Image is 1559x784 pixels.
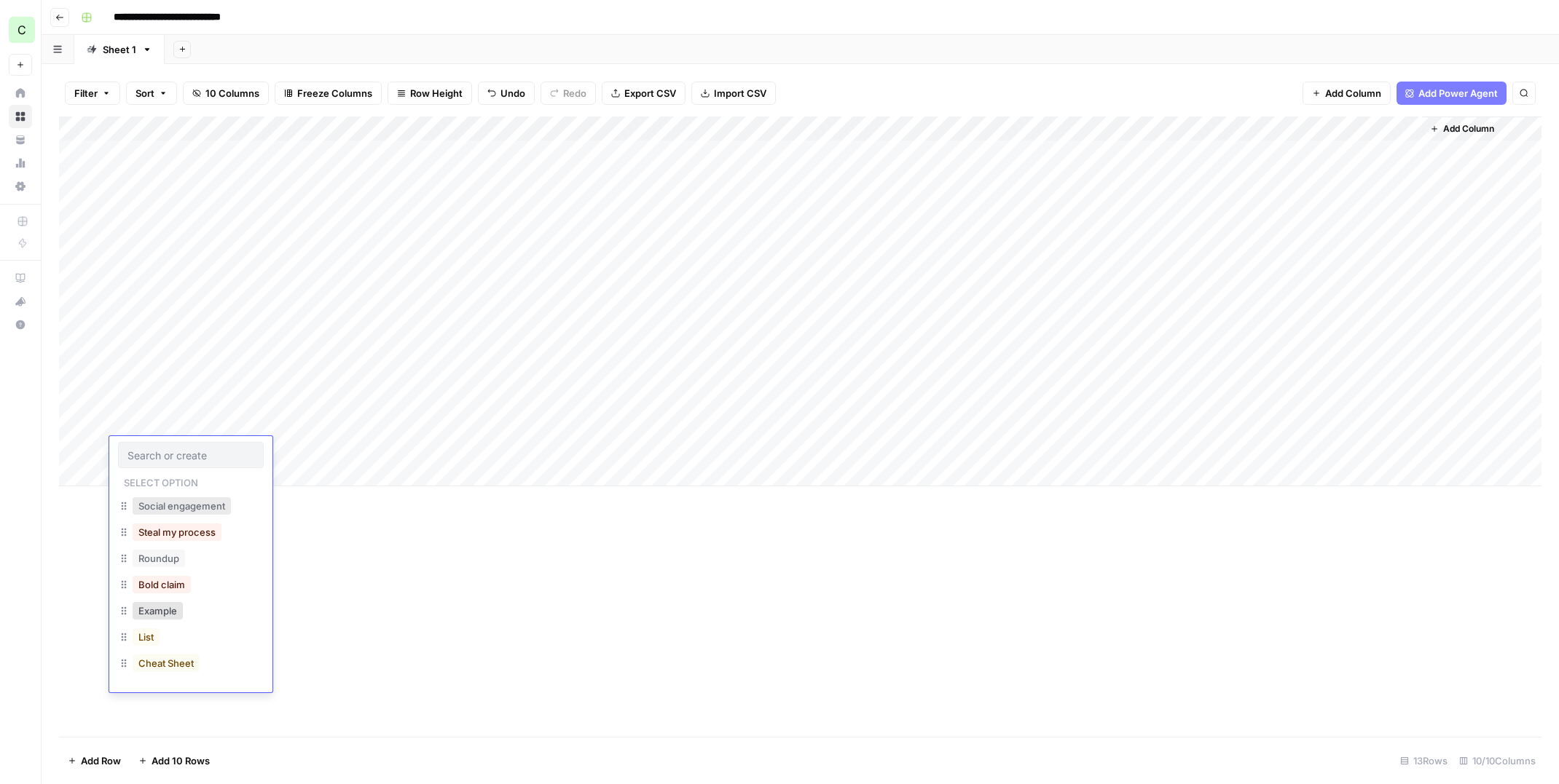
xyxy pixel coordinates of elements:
button: Help + Support [9,313,32,336]
span: 10 Columns [205,86,259,100]
span: Redo [563,86,586,100]
button: Add Power Agent [1397,82,1507,105]
button: Social engagement [133,497,231,515]
div: What's new? [9,290,31,312]
a: Settings [9,175,32,198]
span: Import CSV [714,86,766,100]
span: Undo [500,86,525,100]
span: C [17,21,26,39]
button: Filter [65,82,120,105]
span: Filter [74,86,98,100]
button: Sort [126,82,177,105]
div: Social engagement [118,494,264,520]
span: Export CSV [624,86,676,100]
span: Add Column [1325,86,1381,100]
div: List [118,625,264,652]
span: Add Column [1443,122,1494,135]
div: Roundup [118,547,264,573]
span: Add 10 Rows [152,753,210,768]
span: Add Row [81,753,121,768]
a: Your Data [9,128,32,151]
p: Select option [118,472,204,490]
button: Redo [541,82,596,105]
button: Roundup [133,550,185,567]
div: 13 Rows [1394,749,1453,772]
div: Steal my process [118,520,264,547]
button: What's new? [9,290,32,313]
a: Browse [9,105,32,128]
button: Row Height [388,82,472,105]
button: Export CSV [602,82,686,105]
div: Example [118,599,264,625]
div: Sheet 1 [103,42,136,57]
input: Search or create [127,448,254,462]
a: Sheet 1 [74,35,165,64]
button: 10 Columns [183,82,269,105]
button: Freeze Columns [275,82,382,105]
button: Example [133,602,183,619]
button: Workspace: Chris's Workspace [9,12,32,48]
button: Cheat Sheet [133,654,200,672]
a: Usage [9,151,32,175]
button: Add Column [1303,82,1391,105]
button: Add Column [1424,119,1500,138]
span: Sort [136,86,154,100]
span: Row Height [410,86,463,100]
a: AirOps Academy [9,266,32,290]
span: Add Power Agent [1418,86,1498,100]
button: Add 10 Rows [130,749,219,772]
button: Bold claim [133,576,191,593]
div: Brand story [118,678,264,704]
div: 10/10 Columns [1453,749,1542,772]
div: Bold claim [118,573,264,599]
div: Cheat Sheet [118,652,264,678]
span: Freeze Columns [297,86,372,100]
a: Home [9,82,32,105]
button: List [133,628,160,646]
button: Undo [478,82,535,105]
button: Import CSV [691,82,776,105]
button: Steal my process [133,523,221,541]
button: Add Row [59,749,130,772]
